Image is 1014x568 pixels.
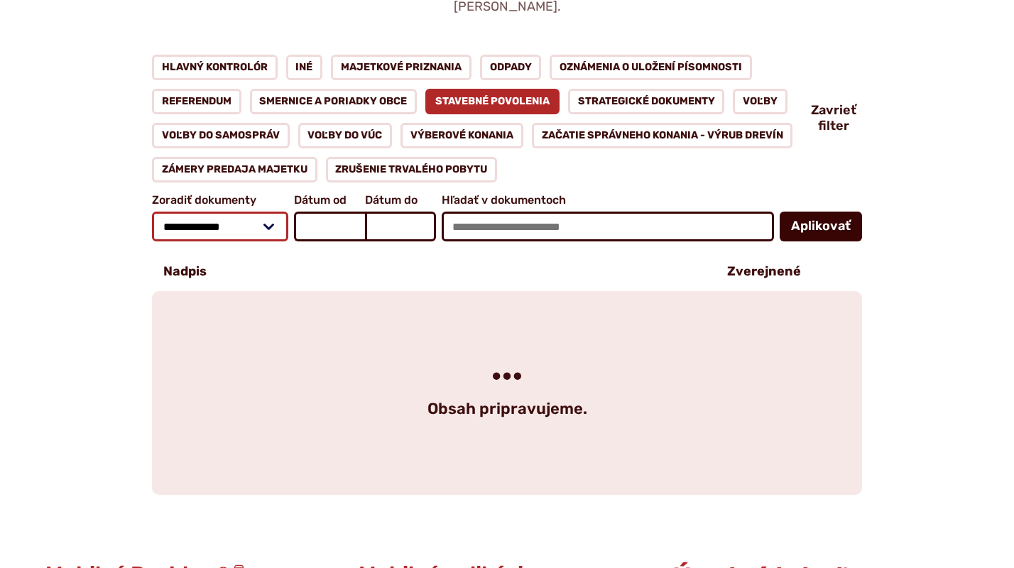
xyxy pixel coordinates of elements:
[152,157,317,182] a: Zámery predaja majetku
[152,89,241,114] a: Referendum
[480,55,542,80] a: Odpady
[442,212,775,241] input: Hľadať v dokumentoch
[298,123,393,148] a: Voľby do VÚC
[152,123,290,148] a: Voľby do samospráv
[250,89,418,114] a: Smernice a poriadky obce
[550,55,752,80] a: Oznámenia o uložení písomnosti
[442,194,775,207] span: Hľadať v dokumentoch
[331,55,471,80] a: Majetkové priznania
[152,55,278,80] a: Hlavný kontrolór
[152,194,288,207] span: Zoradiť dokumenty
[568,89,725,114] a: Strategické dokumenty
[733,89,787,114] a: Voľby
[152,212,288,241] select: Zoradiť dokumenty
[811,103,862,133] button: Zavrieť filter
[326,157,498,182] a: Zrušenie trvalého pobytu
[286,55,323,80] a: Iné
[780,212,862,241] button: Aplikovať
[365,194,436,207] span: Dátum do
[425,89,560,114] a: Stavebné povolenia
[365,212,436,241] input: Dátum do
[811,103,856,133] span: Zavrieť filter
[163,264,207,280] p: Nadpis
[532,123,793,148] a: Začatie správneho konania - výrub drevín
[400,123,523,148] a: Výberové konania
[727,264,801,280] p: Zverejnené
[186,400,828,418] h4: Obsah pripravujeme.
[294,212,365,241] input: Dátum od
[294,194,365,207] span: Dátum od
